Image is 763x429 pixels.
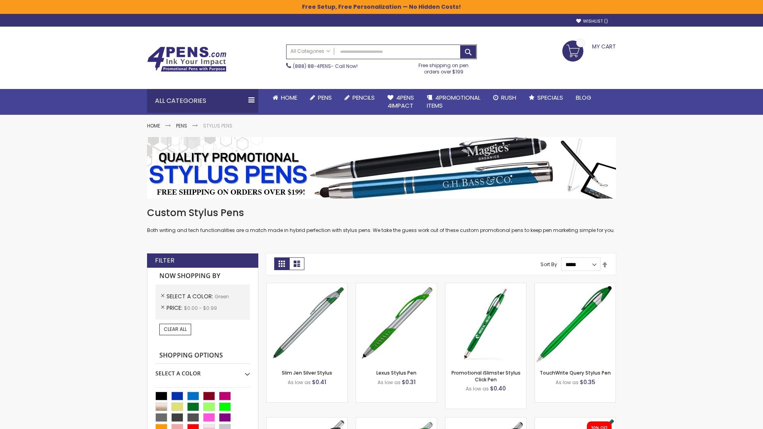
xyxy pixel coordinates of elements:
[537,93,563,102] span: Specials
[155,268,250,284] strong: Now Shopping by
[167,292,215,300] span: Select A Color
[378,379,401,386] span: As low as
[356,283,437,290] a: Lexus Stylus Pen-Green
[176,122,187,129] a: Pens
[147,89,258,113] div: All Categories
[445,283,526,364] img: Promotional iSlimster Stylus Click Pen-Green
[155,364,250,377] div: Select A Color
[411,59,477,75] div: Free shipping on pen orders over $199
[167,304,184,312] span: Price
[155,347,250,364] strong: Shopping Options
[147,137,616,199] img: Stylus Pens
[164,326,187,332] span: Clear All
[203,122,232,129] strong: Stylus Pens
[487,89,523,106] a: Rush
[318,93,332,102] span: Pens
[288,379,311,386] span: As low as
[215,293,229,300] span: Green
[159,324,191,335] a: Clear All
[490,385,506,392] span: $0.40
[402,378,416,386] span: $0.31
[147,207,616,219] h1: Custom Stylus Pens
[569,89,598,106] a: Blog
[501,93,516,102] span: Rush
[381,89,420,115] a: 4Pens4impact
[266,89,304,106] a: Home
[540,261,557,268] label: Sort By
[523,89,569,106] a: Specials
[147,46,227,72] img: 4Pens Custom Pens and Promotional Products
[290,48,330,54] span: All Categories
[282,369,332,376] a: Slim Jen Silver Stylus
[274,257,289,270] strong: Grid
[576,18,608,24] a: Wishlist
[312,378,326,386] span: $0.41
[352,93,375,102] span: Pencils
[304,89,338,106] a: Pens
[287,45,334,58] a: All Categories
[356,283,437,364] img: Lexus Stylus Pen-Green
[376,369,416,376] a: Lexus Stylus Pen
[445,283,526,290] a: Promotional iSlimster Stylus Click Pen-Green
[420,89,487,115] a: 4PROMOTIONALITEMS
[580,378,595,386] span: $0.35
[356,417,437,424] a: Boston Silver Stylus Pen-Green
[184,305,217,311] span: $0.00 - $0.99
[267,283,347,290] a: Slim Jen Silver Stylus-Green
[293,63,358,70] span: - Call Now!
[155,256,174,265] strong: Filter
[147,207,616,234] div: Both writing and tech functionalities are a match made in hybrid perfection with stylus pens. We ...
[535,417,616,424] a: iSlimster II - Full Color-Green
[267,417,347,424] a: Boston Stylus Pen-Green
[535,283,616,290] a: TouchWrite Query Stylus Pen-Green
[267,283,347,364] img: Slim Jen Silver Stylus-Green
[293,63,331,70] a: (888) 88-4PENS
[556,379,579,386] span: As low as
[338,89,381,106] a: Pencils
[540,369,611,376] a: TouchWrite Query Stylus Pen
[281,93,297,102] span: Home
[445,417,526,424] a: Lexus Metallic Stylus Pen-Green
[427,93,480,110] span: 4PROMOTIONAL ITEMS
[451,369,521,383] a: Promotional iSlimster Stylus Click Pen
[466,385,489,392] span: As low as
[576,93,591,102] span: Blog
[147,122,160,129] a: Home
[387,93,414,110] span: 4Pens 4impact
[535,283,616,364] img: TouchWrite Query Stylus Pen-Green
